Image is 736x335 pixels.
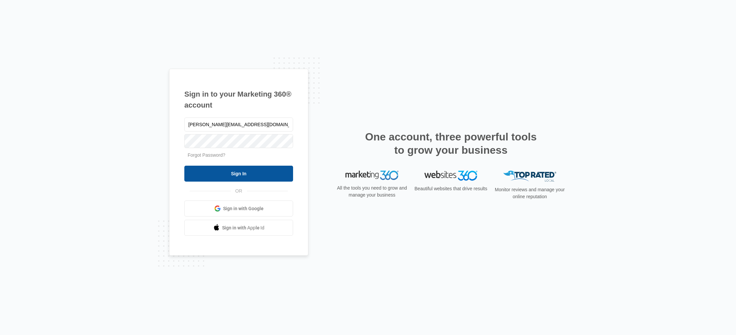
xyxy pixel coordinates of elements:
p: Beautiful websites that drive results [414,185,488,192]
h1: Sign in to your Marketing 360® account [184,89,293,111]
a: Sign in with Google [184,201,293,216]
input: Sign In [184,166,293,182]
span: Sign in with Google [223,205,264,212]
img: Websites 360 [424,171,477,180]
img: Top Rated Local [503,171,556,182]
h2: One account, three powerful tools to grow your business [363,130,539,157]
input: Email [184,118,293,131]
p: All the tools you need to grow and manage your business [335,185,409,199]
p: Monitor reviews and manage your online reputation [493,186,567,200]
img: Marketing 360 [345,171,399,180]
a: Sign in with Apple Id [184,220,293,236]
a: Forgot Password? [188,152,225,158]
span: OR [231,188,247,195]
span: Sign in with Apple Id [222,224,265,231]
